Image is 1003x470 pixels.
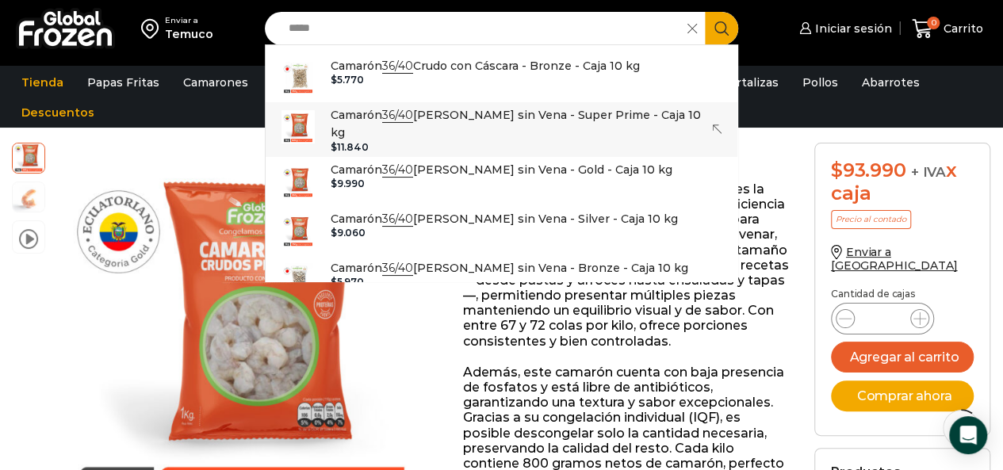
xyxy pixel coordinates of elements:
[831,159,843,182] span: $
[811,21,892,36] span: Iniciar sesión
[266,53,738,102] a: Camarón36/40Crudo con Cáscara - Bronze - Caja 10 kg $5.770
[141,15,165,42] img: address-field-icon.svg
[831,288,974,300] p: Cantidad de cajas
[331,227,337,239] span: $
[794,67,846,97] a: Pollos
[831,159,905,182] bdi: 93.990
[13,97,102,128] a: Descuentos
[382,261,413,276] strong: 36/40
[854,67,928,97] a: Abarrotes
[382,108,413,123] strong: 36/40
[331,178,337,189] span: $
[13,67,71,97] a: Tienda
[331,259,688,277] p: Camarón [PERSON_NAME] sin Vena - Bronze - Caja 10 kg
[331,141,369,153] bdi: 11.840
[331,106,707,142] p: Camarón [PERSON_NAME] sin Vena - Super Prime - Caja 10 kg
[382,59,413,74] strong: 36/40
[331,210,678,227] p: Camarón [PERSON_NAME] sin Vena - Silver - Caja 10 kg
[331,74,337,86] span: $
[831,210,911,229] p: Precio al contado
[165,26,213,42] div: Temuco
[831,380,974,411] button: Comprar ahora
[831,245,958,273] a: Enviar a [GEOGRAPHIC_DATA]
[831,159,974,205] div: x caja
[331,227,366,239] bdi: 9.060
[831,342,974,373] button: Agregar al carrito
[911,164,946,180] span: + IVA
[795,13,892,44] a: Iniciar sesión
[712,67,787,97] a: Hortalizas
[331,178,365,189] bdi: 9.990
[331,276,337,288] span: $
[940,21,983,36] span: Carrito
[331,141,337,153] span: $
[165,15,213,26] div: Enviar a
[13,141,44,173] span: PM04004041
[382,162,413,178] strong: 36/40
[266,206,738,255] a: Camarón36/40[PERSON_NAME] sin Vena - Silver - Caja 10 kg $9.060
[79,67,167,97] a: Papas Fritas
[331,74,364,86] bdi: 5.770
[13,182,44,214] span: camaron-sin-cascara
[705,12,738,45] button: Search button
[175,67,256,97] a: Camarones
[331,161,672,178] p: Camarón [PERSON_NAME] sin Vena - Gold - Caja 10 kg
[266,255,738,304] a: Camarón36/40[PERSON_NAME] sin Vena - Bronze - Caja 10 kg $5.970
[266,157,738,206] a: Camarón36/40[PERSON_NAME] sin Vena - Gold - Caja 10 kg $9.990
[867,308,898,330] input: Product quantity
[331,276,364,288] bdi: 5.970
[266,102,738,157] a: Camarón36/40[PERSON_NAME] sin Vena - Super Prime - Caja 10 kg $11.840
[949,416,987,454] div: Open Intercom Messenger
[927,17,940,29] span: 0
[331,57,640,75] p: Camarón Crudo con Cáscara - Bronze - Caja 10 kg
[908,10,987,48] a: 0 Carrito
[382,212,413,227] strong: 36/40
